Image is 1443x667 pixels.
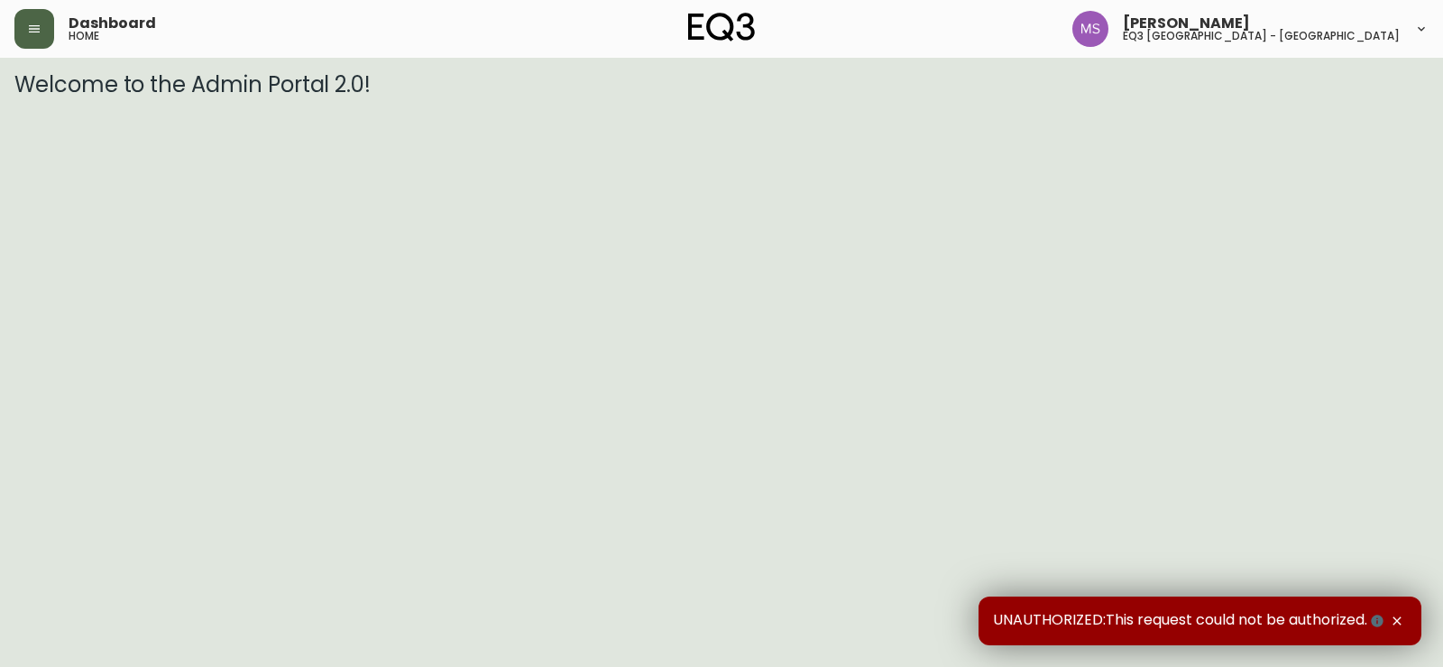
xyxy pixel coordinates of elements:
[1123,16,1250,31] span: [PERSON_NAME]
[1123,31,1400,42] h5: eq3 [GEOGRAPHIC_DATA] - [GEOGRAPHIC_DATA]
[69,16,156,31] span: Dashboard
[993,611,1387,631] span: UNAUTHORIZED:This request could not be authorized.
[1072,11,1108,47] img: 1b6e43211f6f3cc0b0729c9049b8e7af
[14,72,1429,97] h3: Welcome to the Admin Portal 2.0!
[69,31,99,42] h5: home
[688,13,755,42] img: logo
